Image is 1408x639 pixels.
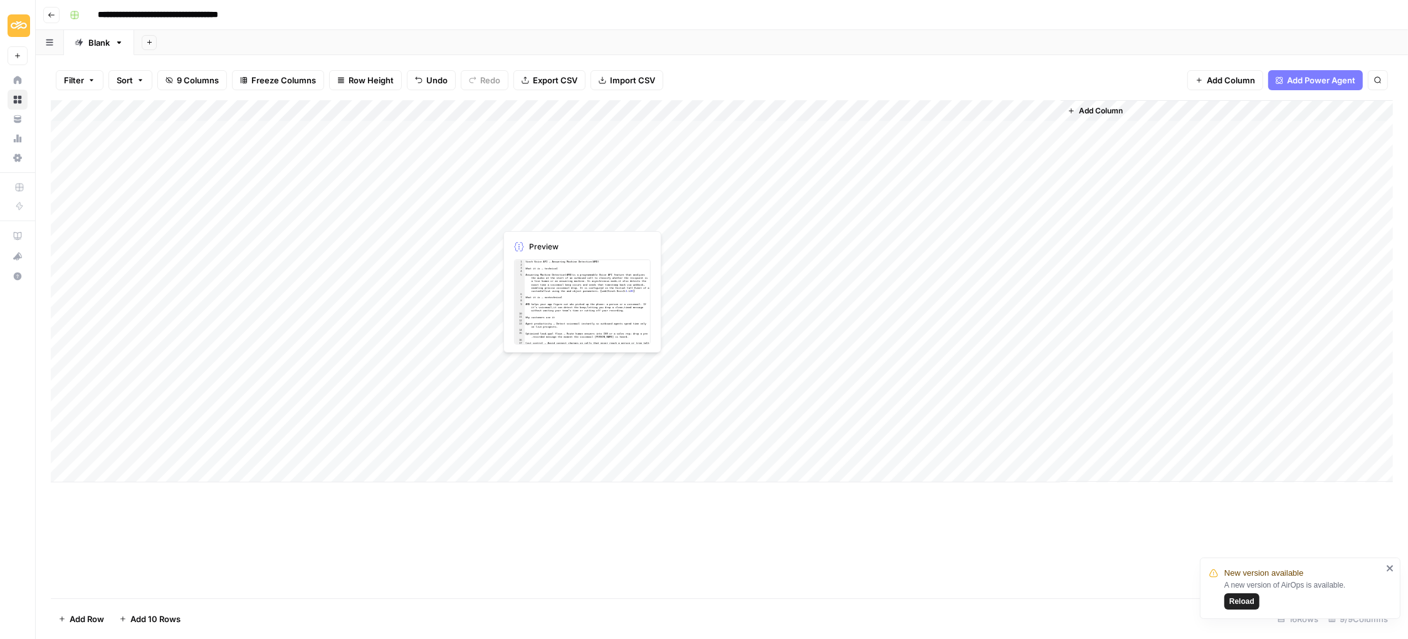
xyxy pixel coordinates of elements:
[591,70,663,90] button: Import CSV
[108,70,152,90] button: Sort
[1207,74,1255,86] span: Add Column
[8,14,30,37] img: Sinch Logo
[51,609,112,629] button: Add Row
[251,74,316,86] span: Freeze Columns
[515,299,525,303] div: 8
[1224,567,1303,579] span: New version available
[461,70,508,90] button: Redo
[515,338,525,341] div: 16
[1287,74,1355,86] span: Add Power Agent
[1224,579,1382,610] div: A new version of AirOps is available.
[56,70,103,90] button: Filter
[8,70,28,90] a: Home
[1229,596,1254,607] span: Reload
[515,263,525,266] div: 2
[515,267,525,270] div: 3
[610,74,655,86] span: Import CSV
[329,70,402,90] button: Row Height
[1187,70,1263,90] button: Add Column
[130,613,181,625] span: Add 10 Rows
[480,74,500,86] span: Redo
[1063,103,1128,119] button: Add Column
[117,74,133,86] span: Sort
[515,273,525,293] div: 5
[8,266,28,286] button: Help + Support
[1224,593,1259,610] button: Reload
[515,316,525,319] div: 11
[88,36,110,49] div: Blank
[64,30,134,55] a: Blank
[8,128,28,148] a: Usage
[426,74,448,86] span: Undo
[515,293,525,296] div: 6
[1273,609,1323,629] div: 16 Rows
[349,74,394,86] span: Row Height
[8,109,28,129] a: Your Data
[8,10,28,41] button: Workspace: Sinch
[64,74,84,86] span: Filter
[515,329,525,332] div: 14
[177,74,219,86] span: 9 Columns
[1268,70,1363,90] button: Add Power Agent
[515,296,525,299] div: 7
[1079,105,1123,117] span: Add Column
[70,613,104,625] span: Add Row
[1386,563,1395,573] button: close
[515,322,525,328] div: 13
[515,270,525,273] div: 4
[1323,609,1393,629] div: 9/9 Columns
[513,70,586,90] button: Export CSV
[232,70,324,90] button: Freeze Columns
[515,341,525,348] div: 17
[515,332,525,338] div: 15
[515,319,525,322] div: 12
[112,609,188,629] button: Add 10 Rows
[8,148,28,168] a: Settings
[157,70,227,90] button: 9 Columns
[8,226,28,246] a: AirOps Academy
[8,90,28,110] a: Browse
[515,260,525,263] div: 1
[8,247,27,266] div: What's new?
[8,246,28,266] button: What's new?
[407,70,456,90] button: Undo
[533,74,577,86] span: Export CSV
[515,303,525,313] div: 9
[515,313,525,316] div: 10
